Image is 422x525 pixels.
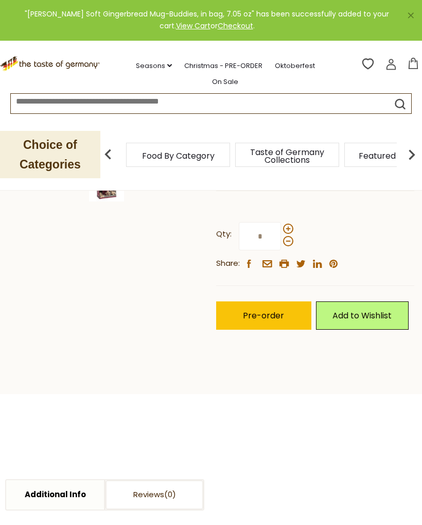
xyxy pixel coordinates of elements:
img: next arrow [401,144,422,165]
input: Qty: [239,222,281,250]
a: Additional Info [6,480,104,510]
button: Pre-order [216,301,311,330]
div: "[PERSON_NAME] Soft Gingerbread Mug-Buddies, in bag, 7.05 oz" has been successfully added to your... [8,8,406,32]
a: Oktoberfest [275,60,315,72]
a: Food By Category [142,152,215,160]
a: Add to Wishlist [316,301,409,330]
strong: Qty: [216,228,232,241]
span: Pre-order [243,310,284,321]
a: View Cart [176,21,210,31]
a: Reviews [105,480,203,510]
a: Checkout [218,21,253,31]
a: Seasons [136,60,172,72]
a: × [408,12,414,19]
a: Taste of Germany Collections [246,148,328,164]
a: Christmas - PRE-ORDER [184,60,262,72]
span: Share: [216,257,240,270]
img: previous arrow [98,144,118,165]
a: On Sale [212,76,238,88]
